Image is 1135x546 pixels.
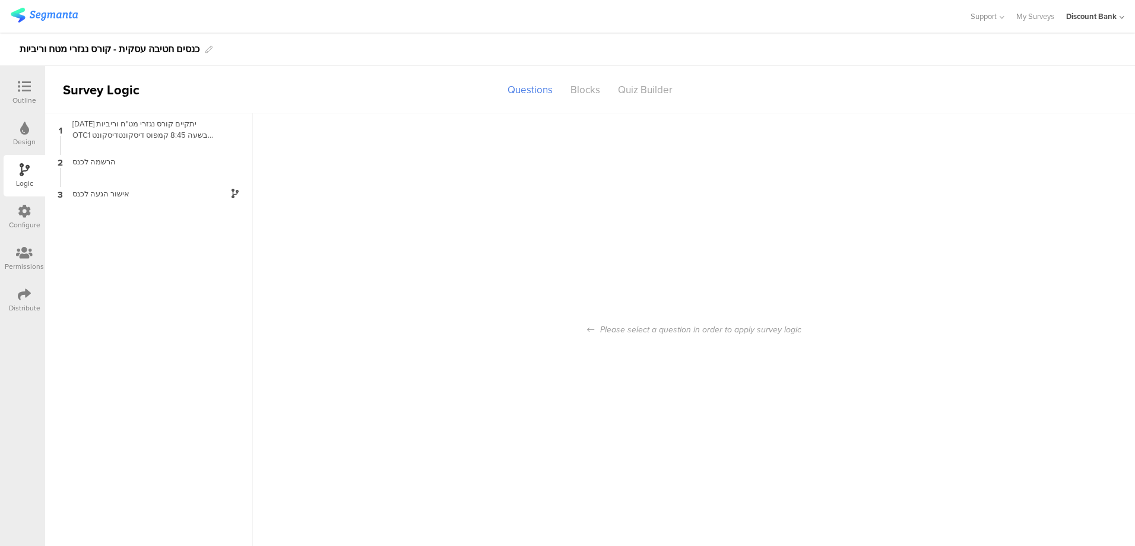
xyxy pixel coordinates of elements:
div: כנסים חטיבה עסקית - קורס נגזרי מטח וריביות [20,40,199,59]
div: Distribute [9,303,40,313]
div: [DATE] יתקיים קורס נגזרי מט"ח וריביות OTCבשעה 8:45 קמפוס דיסקונטדיסקונט 1, [GEOGRAPHIC_DATA] נודה... [65,118,214,141]
div: Outline [12,95,36,106]
div: Configure [9,220,40,230]
div: Survey Logic [45,80,182,100]
span: 2 [58,155,63,168]
span: Support [971,11,997,22]
div: Permissions [5,261,44,272]
div: Logic [16,178,33,189]
div: Discount Bank [1066,11,1117,22]
div: Quiz Builder [609,80,681,100]
div: הרשמה לכנס [65,156,214,167]
span: 3 [58,187,63,200]
img: segmanta logo [11,8,78,23]
div: Questions [499,80,562,100]
span: 1 [59,123,62,136]
div: אישור הגעה לכנס [65,188,214,199]
div: Please select a question in order to apply survey logic [253,113,1135,546]
div: Design [13,136,36,147]
div: Blocks [562,80,609,100]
